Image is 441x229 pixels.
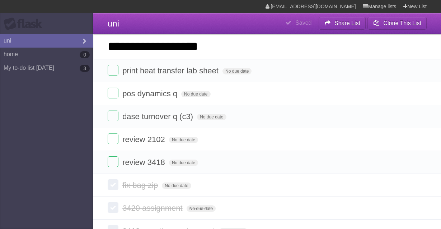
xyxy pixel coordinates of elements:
b: Share List [334,20,360,26]
span: No due date [187,205,216,212]
span: uni [108,19,119,28]
span: No due date [197,114,226,120]
label: Done [108,156,118,167]
b: 0 [80,51,90,58]
span: print heat transfer lab sheet [122,66,220,75]
b: 3 [80,65,90,72]
span: dase turnover q (c3) [122,112,195,121]
span: No due date [162,182,191,189]
label: Done [108,65,118,75]
div: Flask [4,18,47,30]
span: No due date [181,91,210,97]
label: Done [108,133,118,144]
b: Saved [295,20,311,26]
label: Done [108,111,118,121]
span: review 2102 [122,135,167,144]
span: fix bag zip [122,181,160,190]
label: Done [108,179,118,190]
span: No due date [222,68,252,74]
span: 3420 assignment [122,204,184,213]
span: pos dynamics q [122,89,179,98]
span: review 3418 [122,158,167,167]
label: Done [108,88,118,98]
b: Clone This List [383,20,421,26]
label: Done [108,202,118,213]
span: No due date [169,137,198,143]
span: No due date [169,160,198,166]
button: Share List [319,17,366,30]
button: Clone This List [367,17,427,30]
